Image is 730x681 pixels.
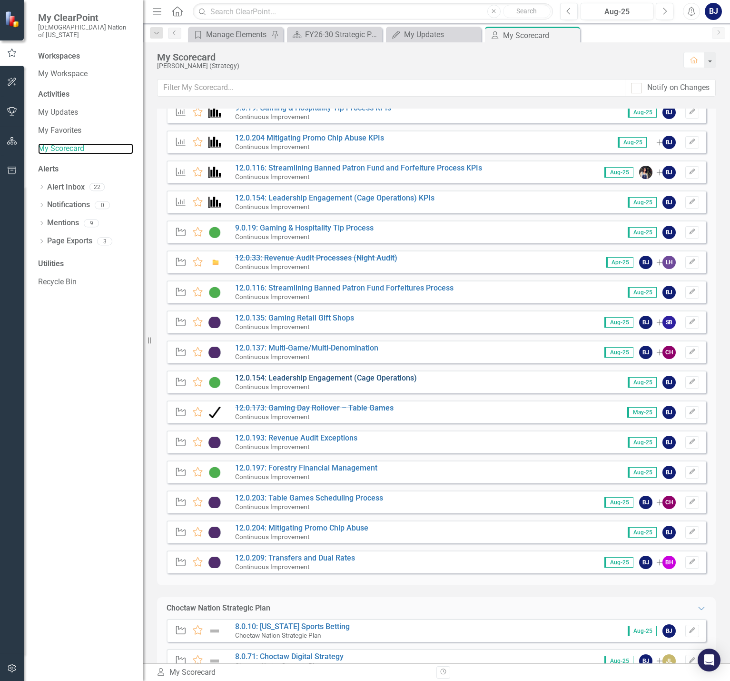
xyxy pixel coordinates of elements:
button: Aug-25 [581,3,653,20]
a: 12.0.197: Forestry Financial Management [235,463,377,472]
a: 12.0.154: Leadership Engagement (Cage Operations) [235,373,417,382]
small: Continuous Improvement [235,203,309,210]
a: Page Exports [47,236,92,247]
a: 12.0.116: Streamlining Banned Patron Fund Forfeitures Process [235,283,454,292]
span: May-25 [627,407,657,418]
span: Aug-25 [618,137,647,148]
div: 0 [95,201,110,209]
div: BJ [662,526,676,539]
img: CI In Progress [208,527,221,538]
small: Continuous Improvement [235,263,309,270]
span: Aug-25 [628,107,657,118]
img: CI In Progress [208,317,221,328]
small: Choctaw Nation Strategic Plan [235,631,321,639]
div: CH [662,346,676,359]
div: BJ [662,624,676,638]
div: BJ [662,226,676,239]
div: LH [662,256,676,269]
small: Continuous Improvement [235,113,309,120]
span: Aug-25 [628,626,657,636]
span: Aug-25 [604,557,633,568]
img: ClearPoint Strategy [4,10,22,28]
a: My Updates [388,29,479,40]
small: Continuous Improvement [235,503,309,511]
div: BH [662,556,676,569]
div: BJ [662,406,676,419]
div: BJ [639,316,652,329]
img: CI In Progress [208,557,221,568]
div: BJ [662,196,676,209]
s: 12.0.33: Revenue Audit Processes (Night Audit) [235,253,397,262]
span: Aug-25 [628,197,657,208]
span: Aug-25 [628,437,657,448]
a: Alert Inbox [47,182,85,193]
span: My ClearPoint [38,12,133,23]
button: Search [503,5,551,18]
small: Continuous Improvement [235,533,309,541]
div: Open Intercom Messenger [698,649,720,671]
a: 12.0.154: Leadership Engagement (Cage Operations) KPIs [235,193,434,202]
div: FY26-30 Strategic Plan [305,29,380,40]
a: My Scorecard [38,143,133,154]
div: 9 [84,219,99,227]
img: Performance Management [208,107,221,118]
a: 12.0.116: Streamlining Banned Patron Fund and Forfeiture Process KPIs [235,163,482,172]
img: CI In Progress [208,497,221,508]
small: Continuous Improvement [235,413,309,421]
div: My Scorecard [503,30,578,41]
input: Filter My Scorecard... [157,79,625,97]
div: BJ [662,136,676,149]
small: Choctaw Nation Strategic Plan [235,661,321,669]
small: [DEMOGRAPHIC_DATA] Nation of [US_STATE] [38,23,133,39]
div: BJ [662,436,676,449]
img: CI Action Plan Approved/In Progress [208,227,221,238]
div: [PERSON_NAME] (Strategy) [157,62,674,70]
img: Performance Management [208,197,221,208]
img: CI Action Plan Approved/In Progress [208,287,221,298]
img: CI In Progress [208,347,221,358]
button: BJ [705,3,722,20]
a: My Favorites [38,125,133,136]
a: 12.0.204 Mitigating Promo Chip Abuse KPIs [235,133,384,142]
small: Continuous Improvement [235,473,309,481]
a: Mentions [47,218,79,229]
div: My Scorecard [156,667,429,678]
span: Aug-25 [628,287,657,298]
a: 12.0.203: Table Games Scheduling Process [235,493,383,502]
span: Aug-25 [628,467,657,478]
div: Notify on Changes [647,82,710,93]
span: Apr-25 [606,257,633,268]
div: My Updates [404,29,479,40]
span: Aug-25 [604,497,633,508]
img: CI In Progress [208,437,221,448]
div: BJ [639,496,652,509]
img: CI Action Plan Approved/In Progress [208,467,221,478]
div: Choctaw Nation Strategic Plan [167,603,270,614]
a: 12.0.204: Mitigating Promo Chip Abuse [235,523,368,532]
img: Layla Freeman [639,166,652,179]
div: Alerts [38,164,133,175]
img: Closed [208,257,221,268]
small: Continuous Improvement [235,233,309,240]
img: Not Defined [208,625,221,637]
a: My Workspace [38,69,133,80]
a: Notifications [47,200,90,210]
div: BJ [662,166,676,179]
div: Workspaces [38,51,80,62]
a: Recycle Bin [38,277,133,288]
div: BJ [639,256,652,269]
div: Activities [38,89,133,100]
span: Search [516,7,537,15]
img: Performance Management [208,137,221,148]
small: Continuous Improvement [235,323,309,330]
div: 22 [89,183,105,191]
img: Not Defined [208,655,221,667]
a: 9.0.19: Gaming & Hospitality Tip Process [235,223,374,232]
a: 8.0.71: Choctaw Digital Strategy [235,652,344,661]
div: JL [662,654,676,668]
div: BJ [662,376,676,389]
a: 12.0.173: Gaming Day Rollover – Table Games [235,403,394,412]
a: Manage Elements [190,29,269,40]
div: CH [662,496,676,509]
